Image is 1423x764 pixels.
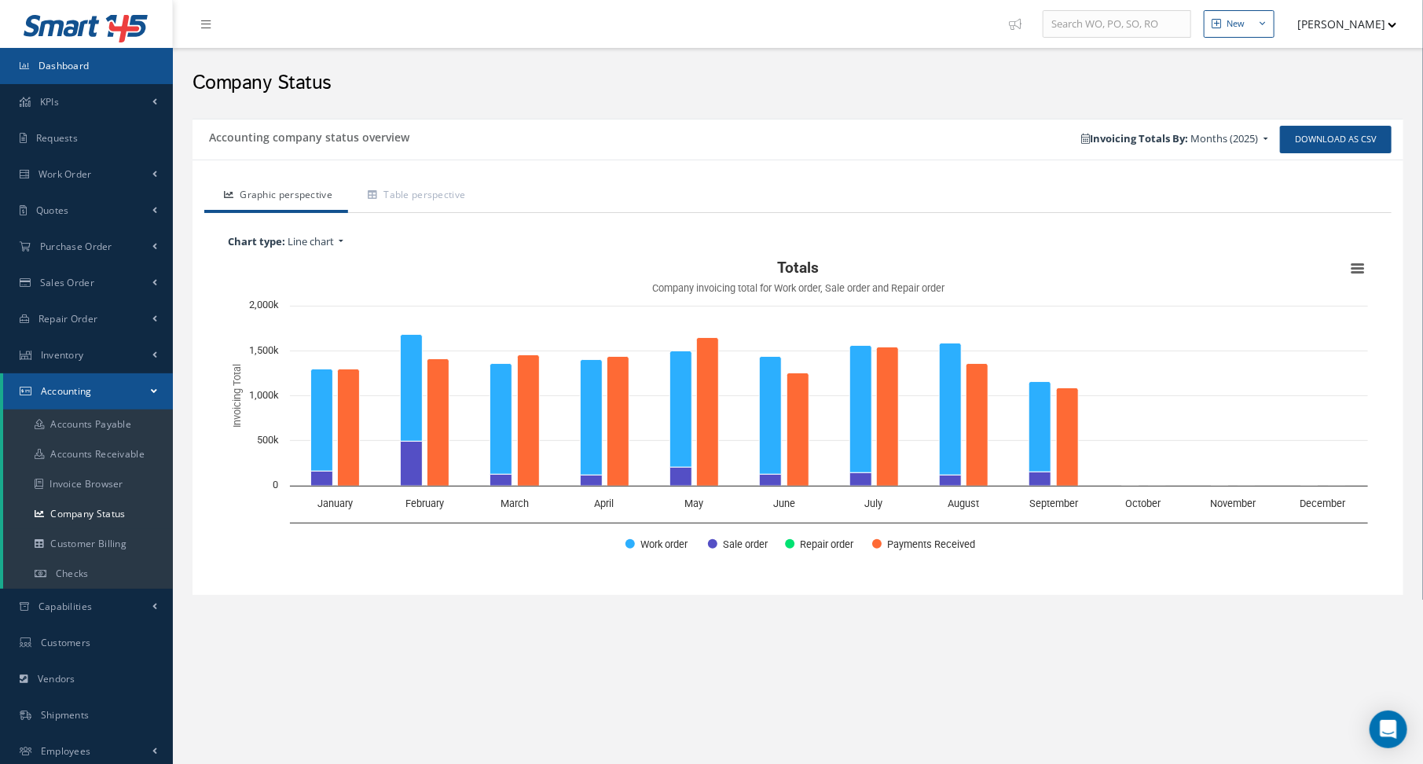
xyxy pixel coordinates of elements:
[670,351,692,468] path: May, 1,287,463.38. Work order.
[401,335,423,442] path: February, 1,185,702.42. Work order.
[652,282,945,294] text: Company invoicing total for Work order, Sale order and Repair order
[311,472,333,487] path: January, 160,940. Sale order.
[595,498,614,509] text: April
[41,744,91,758] span: Employees
[1029,472,1051,487] path: September, 149,611. Sale order.
[773,498,795,509] text: June
[3,469,173,499] a: Invoice Browser
[38,672,75,685] span: Vendors
[1204,10,1274,38] button: New
[36,204,69,217] span: Quotes
[1057,388,1079,487] path: September, 1,088,639.47. Payments Received.
[39,59,90,72] span: Dashboard
[3,410,173,439] a: Accounts Payable
[231,364,243,428] text: Invoicing Total
[887,538,975,550] text: Payments Received
[708,537,768,550] button: Show Sale order
[220,253,1376,567] svg: Interactive chart
[760,357,782,475] path: June, 1,303,770.65. Work order.
[273,479,278,490] text: 0
[1126,498,1162,509] text: October
[204,126,409,145] h5: Accounting company status overview
[317,498,353,509] text: January
[850,473,872,487] path: July, 141,000. Sale order.
[3,439,173,469] a: Accounts Receivable
[401,442,423,487] path: February, 493,240. Sale order.
[311,369,333,472] path: January, 1,135,333.5. Work order.
[948,498,980,509] text: August
[3,373,173,410] a: Accounting
[257,434,279,446] text: 500k
[338,338,1346,487] g: Payments Received, bar series 4 of 4 with 12 bars. X axis, categories.
[1191,131,1259,145] span: Months (2025)
[41,708,90,722] span: Shipments
[1074,127,1276,151] a: Invoicing Totals By: Months (2025)
[288,234,334,248] span: Line chart
[778,259,820,277] text: Totals
[490,364,512,475] path: March, 1,237,675.5. Work order.
[311,335,1318,487] g: Work order, bar series 1 of 4 with 12 bars. X axis, categories.
[220,253,1376,567] div: Totals. Highcharts interactive chart.
[1029,498,1079,509] text: September
[501,498,529,509] text: March
[697,338,719,487] path: May, 1,645,866.82. Payments Received.
[204,180,348,213] a: Graphic perspective
[228,234,285,248] b: Chart type:
[249,389,279,401] text: 1,000k
[427,359,449,487] path: February, 1,412,603. Payments Received.
[581,360,603,476] path: April, 1,281,441.56. Work order.
[670,468,692,487] path: May, 209,010. Sale order.
[3,559,173,589] a: Checks
[3,529,173,559] a: Customer Billing
[41,636,91,649] span: Customers
[940,343,962,476] path: August, 1,461,206. Work order.
[39,600,93,613] span: Capabilities
[607,357,629,487] path: April, 1,439,948. Payments Received.
[865,498,883,509] text: July
[581,476,603,487] path: April, 121,435. Sale order.
[785,537,855,550] button: Show Repair order
[872,537,972,550] button: Show Payments Received
[518,355,540,487] path: March, 1,451,363.42. Payments Received.
[1280,126,1392,153] a: Download as CSV
[877,347,899,487] path: July, 1,538,867.03. Payments Received.
[685,498,704,509] text: May
[41,348,84,362] span: Inventory
[1211,498,1257,509] text: November
[1300,498,1347,509] text: December
[1043,10,1191,39] input: Search WO, PO, SO, RO
[1370,711,1407,748] div: Open Intercom Messenger
[1282,9,1397,39] button: [PERSON_NAME]
[40,276,94,289] span: Sales Order
[41,384,92,398] span: Accounting
[787,373,809,487] path: June, 1,255,360.56. Payments Received.
[760,475,782,487] path: June, 130,958. Sale order.
[338,369,360,487] path: January, 1,293,712.5. Payments Received.
[940,476,962,487] path: August, 120,900. Sale order.
[850,346,872,473] path: July, 1,418,273. Work order.
[36,131,78,145] span: Requests
[193,72,1403,95] h2: Company Status
[3,499,173,529] a: Company Status
[490,475,512,487] path: March, 122,992.5. Sale order.
[39,312,98,325] span: Repair Order
[966,364,988,487] path: August, 1,357,202.15. Payments Received.
[1082,131,1189,145] b: Invoicing Totals By:
[1227,17,1245,31] div: New
[56,567,89,580] span: Checks
[249,299,279,310] text: 2,000k
[625,537,691,550] button: Show Work order
[348,180,481,213] a: Table perspective
[40,95,59,108] span: KPIs
[39,167,92,181] span: Work Order
[1029,382,1051,472] path: September, 1,006,549. Work order.
[405,498,444,509] text: February
[1347,257,1369,279] button: View chart menu, Totals
[249,344,279,356] text: 1,500k
[40,240,112,253] span: Purchase Order
[220,230,1376,254] a: Chart type: Line chart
